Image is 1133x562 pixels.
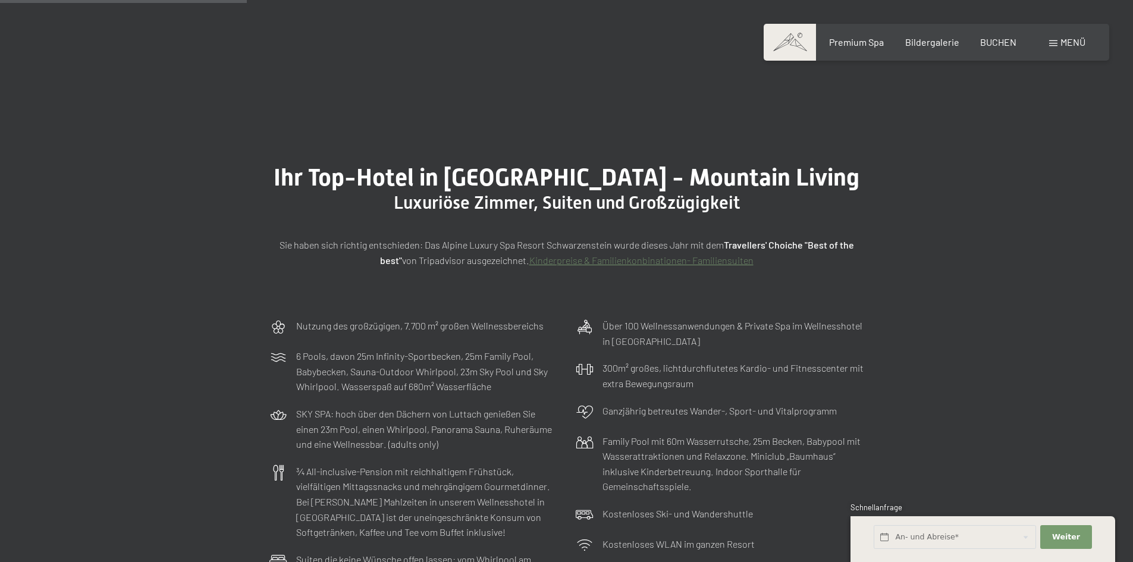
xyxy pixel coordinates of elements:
[1040,525,1091,550] button: Weiter
[529,255,754,266] a: Kinderpreise & Familienkonbinationen- Familiensuiten
[1060,36,1085,48] span: Menü
[380,239,854,266] strong: Travellers' Choiche "Best of the best"
[602,434,864,494] p: Family Pool mit 60m Wasserrutsche, 25m Becken, Babypool mit Wasserattraktionen und Relaxzone. Min...
[394,192,740,213] span: Luxuriöse Zimmer, Suiten und Großzügigkeit
[296,464,558,540] p: ¾ All-inclusive-Pension mit reichhaltigem Frühstück, vielfältigen Mittagssnacks und mehrgängigem ...
[269,237,864,268] p: Sie haben sich richtig entschieden: Das Alpine Luxury Spa Resort Schwarzenstein wurde dieses Jahr...
[1052,532,1080,542] span: Weiter
[296,406,558,452] p: SKY SPA: hoch über den Dächern von Luttach genießen Sie einen 23m Pool, einen Whirlpool, Panorama...
[850,503,902,512] span: Schnellanfrage
[296,318,544,334] p: Nutzung des großzügigen, 7.700 m² großen Wellnessbereichs
[602,403,837,419] p: Ganzjährig betreutes Wander-, Sport- und Vitalprogramm
[296,348,558,394] p: 6 Pools, davon 25m Infinity-Sportbecken, 25m Family Pool, Babybecken, Sauna-Outdoor Whirlpool, 23...
[602,360,864,391] p: 300m² großes, lichtdurchflutetes Kardio- und Fitnesscenter mit extra Bewegungsraum
[602,318,864,348] p: Über 100 Wellnessanwendungen & Private Spa im Wellnesshotel in [GEOGRAPHIC_DATA]
[274,164,859,191] span: Ihr Top-Hotel in [GEOGRAPHIC_DATA] - Mountain Living
[602,506,753,522] p: Kostenloses Ski- und Wandershuttle
[905,36,959,48] a: Bildergalerie
[602,536,755,552] p: Kostenloses WLAN im ganzen Resort
[980,36,1016,48] a: BUCHEN
[829,36,884,48] a: Premium Spa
